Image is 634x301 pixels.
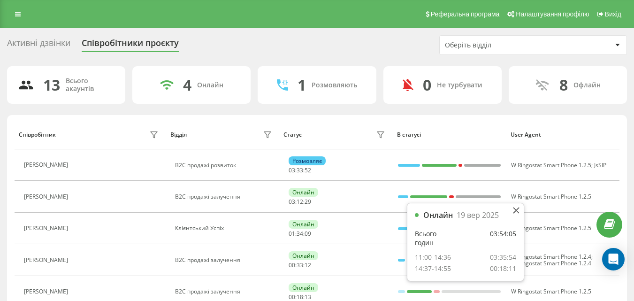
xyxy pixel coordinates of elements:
[24,193,70,200] div: [PERSON_NAME]
[511,287,591,295] span: W Ringostat Smart Phone 1.2.5
[297,166,303,174] span: 33
[437,81,482,89] div: Не турбувати
[298,76,306,94] div: 1
[170,131,187,138] div: Відділ
[24,288,70,295] div: [PERSON_NAME]
[175,225,274,232] div: Клієнтський Успіх
[175,193,274,200] div: B2C продажі залучення
[19,131,56,138] div: Співробітник
[602,248,625,270] div: Open Intercom Messenger
[605,10,621,18] span: Вихід
[297,293,303,301] span: 18
[283,131,302,138] div: Статус
[175,288,274,295] div: B2C продажі залучення
[511,161,591,169] span: W Ringostat Smart Phone 1.2.5
[511,224,591,232] span: W Ringostat Smart Phone 1.2.5
[289,166,295,174] span: 03
[397,131,502,138] div: В статусі
[594,161,606,169] span: JsSIP
[415,230,454,247] div: Всього годин
[457,211,499,220] div: 19 вер 2025
[289,283,318,292] div: Онлайн
[289,294,311,301] div: : :
[183,76,191,94] div: 4
[289,156,326,165] div: Розмовляє
[289,198,295,206] span: 03
[490,264,516,273] div: 00:18:11
[289,230,295,238] span: 01
[289,251,318,260] div: Онлайн
[289,188,318,197] div: Онлайн
[423,211,453,220] div: Онлайн
[305,293,311,301] span: 13
[305,166,311,174] span: 52
[490,230,516,247] div: 03:54:05
[559,76,568,94] div: 8
[289,220,318,229] div: Онлайн
[66,77,114,93] div: Всього акаунтів
[305,198,311,206] span: 29
[431,10,500,18] span: Реферальна програма
[573,81,601,89] div: Офлайн
[7,38,70,53] div: Активні дзвінки
[175,257,274,263] div: B2C продажі залучення
[82,38,179,53] div: Співробітники проєкту
[305,230,311,238] span: 09
[24,225,70,232] div: [PERSON_NAME]
[415,253,451,262] div: 11:00-14:36
[423,76,431,94] div: 0
[289,293,295,301] span: 00
[312,81,357,89] div: Розмовляють
[197,81,223,89] div: Онлайн
[289,199,311,205] div: : :
[289,262,311,269] div: : :
[289,167,311,174] div: : :
[43,76,60,94] div: 13
[511,253,591,261] span: W Ringostat Smart Phone 1.2.4
[289,231,311,237] div: : :
[175,162,274,169] div: В2С продажi розвиток
[516,10,589,18] span: Налаштування профілю
[297,230,303,238] span: 34
[289,261,295,269] span: 00
[490,253,516,262] div: 03:35:54
[24,257,70,263] div: [PERSON_NAME]
[415,264,451,273] div: 14:37-14:55
[511,259,591,267] span: W Ringostat Smart Phone 1.2.4
[297,198,303,206] span: 12
[24,162,70,168] div: [PERSON_NAME]
[511,131,615,138] div: User Agent
[445,41,557,49] div: Оберіть відділ
[297,261,303,269] span: 33
[305,261,311,269] span: 12
[511,193,591,201] span: W Ringostat Smart Phone 1.2.5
